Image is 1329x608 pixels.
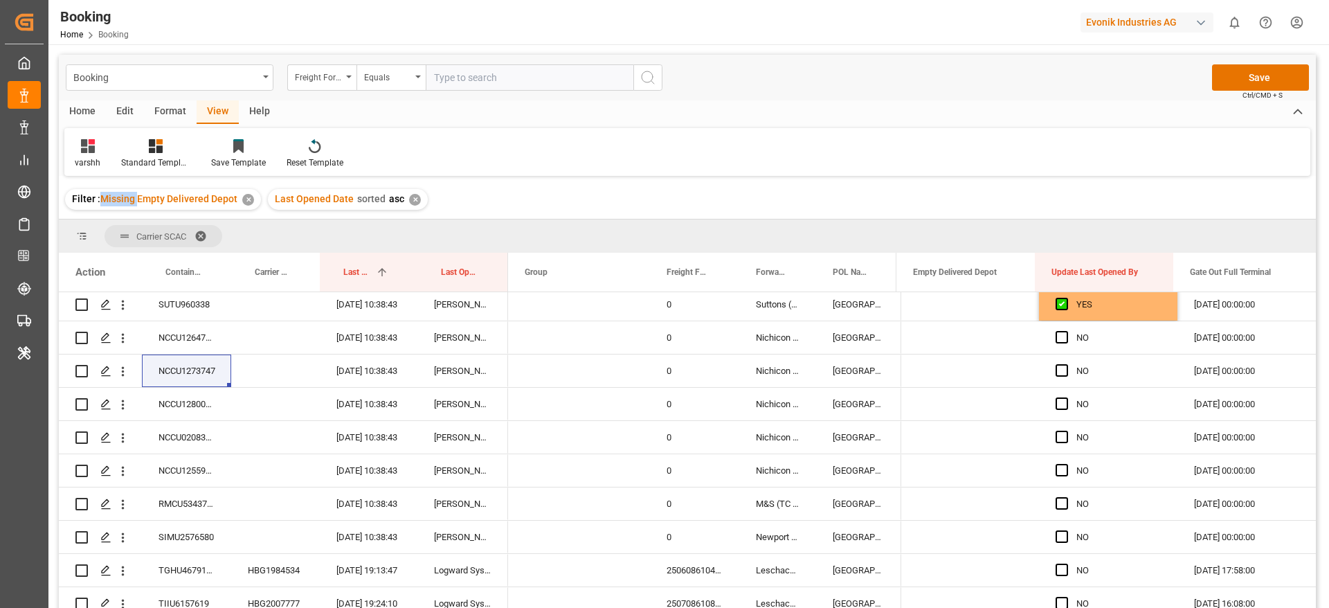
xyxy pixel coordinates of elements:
[816,388,900,420] div: [GEOGRAPHIC_DATA]
[287,157,343,169] div: Reset Template
[1177,321,1316,354] div: [DATE] 00:00:00
[72,193,100,204] span: Filter :
[142,288,231,321] div: SUTU960338
[60,30,83,39] a: Home
[75,157,100,169] div: varshh
[1051,267,1138,277] span: Update Last Opened By
[142,355,231,387] div: NCCU1273747
[739,554,816,587] div: Leschaco Bremen
[389,193,404,204] span: asc
[816,521,900,553] div: [GEOGRAPHIC_DATA]
[1076,521,1161,553] div: NO
[650,521,739,553] div: 0
[739,355,816,387] div: Nichicon (TC Operator)
[1242,90,1283,100] span: Ctrl/CMD + S
[320,288,417,321] div: [DATE] 10:38:43
[901,288,1316,321] div: Press SPACE to select this row.
[59,388,508,421] div: Press SPACE to select this row.
[1177,288,1316,321] div: [DATE] 00:00:00
[739,488,816,520] div: M&S (TC Operator)
[417,521,508,553] div: [PERSON_NAME]
[739,421,816,454] div: Nichicon (TC Operator)
[59,454,508,488] div: Press SPACE to select this row.
[1177,355,1316,387] div: [DATE] 00:00:00
[756,267,787,277] span: Forwarder Name
[901,421,1316,454] div: Press SPACE to select this row.
[287,64,356,91] button: open menu
[1177,421,1316,454] div: [DATE] 00:00:00
[900,321,973,354] div: NLRTM
[900,521,973,553] div: NLRTM
[66,64,273,91] button: open menu
[136,231,186,242] span: Carrier SCAC
[650,488,739,520] div: 0
[1177,488,1316,520] div: [DATE] 00:00:00
[142,521,231,553] div: SIMU2576580
[1177,388,1316,420] div: [DATE] 00:00:00
[1177,554,1316,587] div: [DATE] 17:58:00
[739,288,816,321] div: Suttons (TC Operator)
[739,321,816,354] div: Nichicon (TC Operator)
[1081,12,1213,33] div: Evonik Industries AG
[320,554,417,587] div: [DATE] 19:13:47
[1076,488,1161,520] div: NO
[633,64,662,91] button: search button
[165,267,202,277] span: Container No.
[142,321,231,354] div: NCCU1264730
[1076,322,1161,354] div: NO
[900,388,973,420] div: NLRTM
[650,355,739,387] div: 0
[667,267,710,277] span: Freight Forwarder's Reference No.
[901,521,1316,554] div: Press SPACE to select this row.
[739,388,816,420] div: Nichicon (TC Operator)
[1076,555,1161,587] div: NO
[1081,9,1219,35] button: Evonik Industries AG
[144,100,197,124] div: Format
[417,355,508,387] div: [PERSON_NAME]
[255,267,291,277] span: Carrier Booking No.
[816,421,900,454] div: [GEOGRAPHIC_DATA]
[239,100,280,124] div: Help
[833,267,871,277] span: POL Name
[142,454,231,487] div: NCCU1255975
[417,388,508,420] div: [PERSON_NAME]
[1076,422,1161,454] div: NO
[73,68,258,85] div: Booking
[441,267,479,277] span: Last Opened By
[320,321,417,354] div: [DATE] 10:38:43
[320,454,417,487] div: [DATE] 10:38:43
[409,194,421,206] div: ✕
[650,554,739,587] div: 250608610406
[320,521,417,553] div: [DATE] 10:38:43
[60,6,129,27] div: Booking
[59,100,106,124] div: Home
[1212,64,1309,91] button: Save
[142,421,231,454] div: NCCU0208310
[901,388,1316,421] div: Press SPACE to select this row.
[242,194,254,206] div: ✕
[901,554,1316,587] div: Press SPACE to select this row.
[142,554,231,587] div: TGHU4679176
[650,454,739,487] div: 0
[343,267,370,277] span: Last Opened Date
[320,421,417,454] div: [DATE] 10:38:43
[816,355,900,387] div: [GEOGRAPHIC_DATA]
[231,554,320,587] div: HBG1984534
[816,288,900,321] div: [GEOGRAPHIC_DATA]
[816,488,900,520] div: [GEOGRAPHIC_DATA]
[59,321,508,355] div: Press SPACE to select this row.
[900,355,973,387] div: NLRTM
[1076,355,1161,387] div: NO
[650,288,739,321] div: 0
[426,64,633,91] input: Type to search
[364,68,411,84] div: Equals
[142,488,231,520] div: RMCU5343759
[121,157,190,169] div: Standard Templates
[739,521,816,553] div: Newport (TC Operator)
[1076,388,1161,420] div: NO
[1190,267,1271,277] span: Gate Out Full Terminal
[417,288,508,321] div: [PERSON_NAME]
[417,554,508,587] div: Logward System
[1177,454,1316,487] div: [DATE] 00:00:00
[650,388,739,420] div: 0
